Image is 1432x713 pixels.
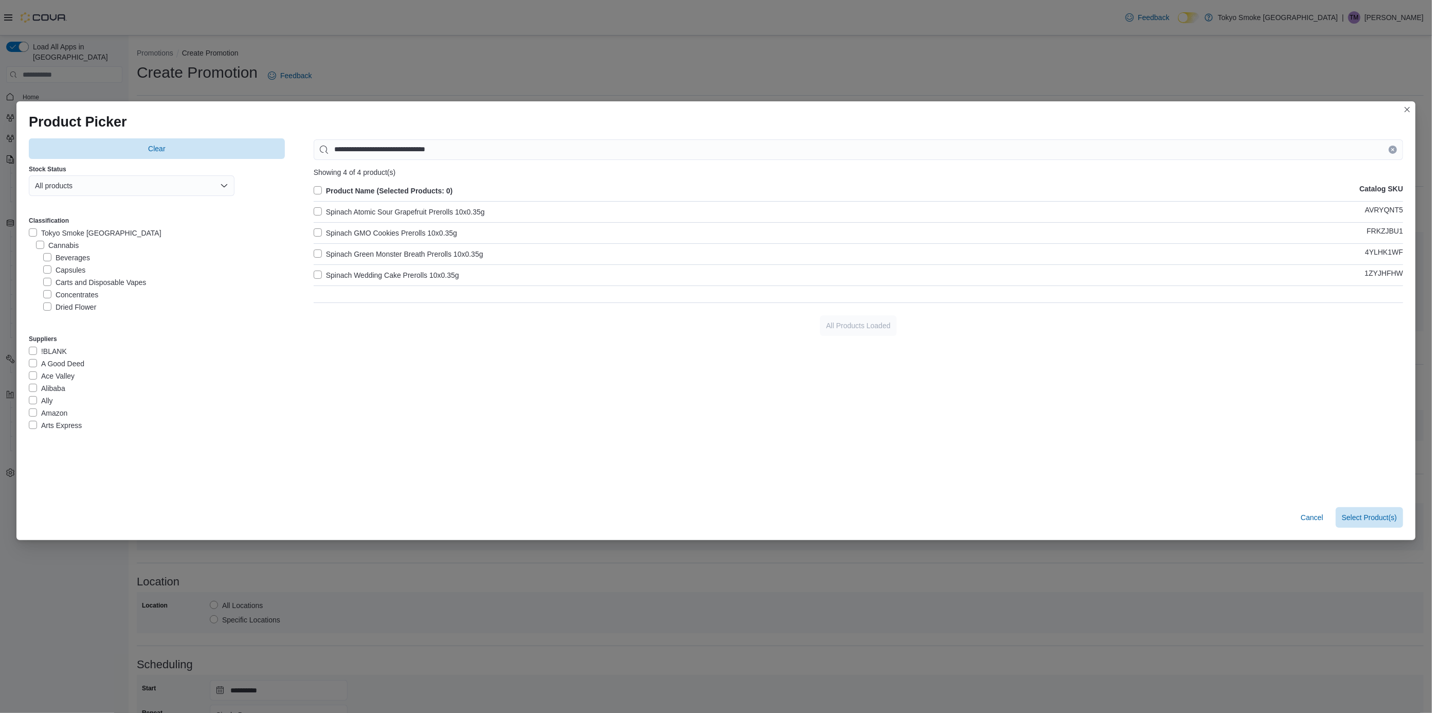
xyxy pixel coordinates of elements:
label: Arts Express [29,419,82,432]
label: Aurora [29,432,63,444]
span: Cancel [1301,512,1324,523]
label: Spinach Atomic Sour Grapefruit Prerolls 10x0.35g [314,206,485,218]
button: Cancel [1297,507,1328,528]
label: Dried Flower [43,301,96,313]
span: All Products Loaded [826,320,891,331]
label: Capsules [43,264,85,276]
label: Product Name (Selected Products: 0) [314,185,453,197]
label: Tokyo Smoke [GEOGRAPHIC_DATA] [29,227,161,239]
p: FRKZJBU1 [1367,227,1403,239]
input: Use aria labels when no actual label is in use [314,139,1403,160]
p: AVRYQNT5 [1365,206,1403,218]
label: Concentrates [43,289,98,301]
p: 4YLHK1WF [1365,248,1403,260]
label: Classification [29,217,69,225]
label: Alibaba [29,382,65,395]
label: !BLANK [29,345,67,358]
button: All products [29,175,234,196]
label: Edibles [43,313,79,326]
p: Catalog SKU [1360,185,1403,197]
button: Clear input [1389,146,1397,154]
label: Spinach Wedding Cake Prerolls 10x0.35g [314,269,459,281]
h1: Product Picker [29,114,127,130]
label: Cannabis [36,239,79,252]
span: Select Product(s) [1342,512,1397,523]
label: Stock Status [29,165,66,173]
label: Ace Valley [29,370,75,382]
label: Spinach Green Monster Breath Prerolls 10x0.35g [314,248,483,260]
label: Amazon [29,407,67,419]
button: Clear [29,138,285,159]
button: Select Product(s) [1336,507,1403,528]
button: Closes this modal window [1401,103,1413,116]
p: 1ZYJHFHW [1365,269,1403,281]
span: Clear [148,144,165,154]
label: Ally [29,395,53,407]
label: Spinach GMO Cookies Prerolls 10x0.35g [314,227,457,239]
label: Carts and Disposable Vapes [43,276,146,289]
label: Beverages [43,252,90,264]
button: All Products Loaded [820,315,897,336]
label: Suppliers [29,335,57,343]
label: A Good Deed [29,358,84,370]
div: Showing 4 of 4 product(s) [314,168,1403,176]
